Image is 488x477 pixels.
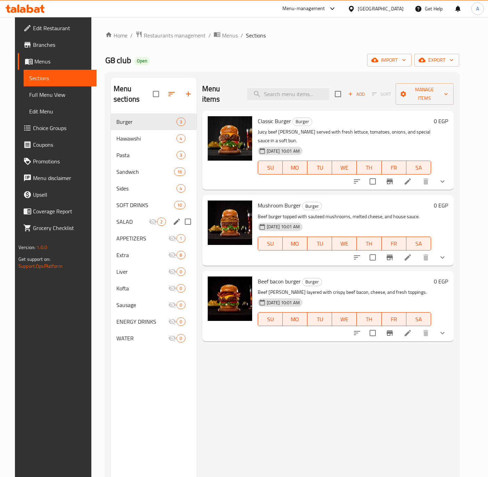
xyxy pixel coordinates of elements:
span: Edit Restaurant [33,24,91,32]
div: items [176,118,185,126]
p: Beef burger topped with sauteed mushrooms, melted cheese, and house sauce. [258,212,431,221]
span: Sandwich [116,168,174,176]
span: Burger [293,118,312,126]
span: 10 [174,202,185,208]
span: WE [335,314,354,324]
div: Burger [302,278,322,286]
div: SALAD2edit [111,213,197,230]
span: 0 [177,269,185,275]
span: SU [261,239,280,249]
a: Edit menu item [404,177,412,186]
div: Sausage0 [111,297,197,313]
span: 3 [177,119,185,125]
a: Choice Groups [18,120,97,136]
span: 4 [177,135,185,142]
input: search [247,88,329,100]
div: Burger [116,118,177,126]
a: Menu disclaimer [18,170,97,186]
a: Home [105,31,127,40]
span: [DATE] 10:01 AM [264,148,303,154]
span: Select all sections [149,87,163,101]
h2: Menu items [202,84,239,104]
span: 8 [177,252,185,258]
span: Sections [246,31,266,40]
button: MO [283,312,307,326]
span: SU [261,163,280,173]
svg: Inactive section [168,251,176,259]
span: 3 [177,152,185,159]
span: Open [134,58,150,64]
div: items [176,151,185,159]
span: FR [384,163,404,173]
a: Coverage Report [18,203,97,220]
div: Sides [116,184,177,193]
div: items [176,184,185,193]
button: TH [357,312,381,326]
button: TH [357,161,381,174]
button: delete [417,249,434,266]
div: items [176,284,185,292]
span: Manage items [401,85,448,103]
a: Menus [18,53,97,70]
div: items [176,267,185,276]
span: Kofta [116,284,168,292]
div: Hawawshi4 [111,130,197,147]
button: import [367,54,412,67]
span: Choice Groups [33,124,91,132]
span: Burger [303,202,322,210]
span: [DATE] 10:01 AM [264,299,303,306]
li: / [208,31,211,40]
button: TU [307,312,332,326]
button: Branch-specific-item [381,325,398,341]
a: Edit Menu [24,103,97,120]
div: SOFT DRINKS10 [111,197,197,213]
span: 1 [177,235,185,242]
span: Liver [116,267,168,276]
p: Juicy beef [PERSON_NAME] served with fresh lettuce, tomatoes, onions, and special sauce in a soft... [258,128,431,145]
span: TU [310,239,329,249]
div: Sandwich16 [111,163,197,180]
span: TU [310,163,329,173]
svg: Show Choices [438,177,447,186]
span: Select to update [365,250,380,265]
span: MO [286,239,305,249]
div: Open [134,57,150,65]
span: Hawawshi [116,134,177,143]
button: SA [406,312,431,326]
button: SU [258,237,283,250]
button: show more [434,325,451,341]
h2: Menu sections [114,84,153,104]
span: Upsell [33,190,91,199]
a: Edit menu item [404,329,412,337]
span: TH [359,239,379,249]
a: Grocery Checklist [18,220,97,236]
span: Full Menu View [29,91,91,99]
button: SA [406,237,431,250]
span: Add item [345,89,367,100]
a: Promotions [18,153,97,170]
span: ENERGY DRINKS [116,317,168,326]
svg: Inactive section [168,317,176,326]
button: WE [332,161,357,174]
button: sort-choices [349,173,365,190]
span: Select section first [367,89,396,100]
button: edit [172,216,182,227]
div: WATER0 [111,330,197,347]
span: 0 [177,335,185,342]
span: G8 club [105,52,131,68]
svg: Show Choices [438,253,447,262]
span: Coupons [33,140,91,149]
span: Version: [18,243,35,252]
button: TU [307,161,332,174]
img: Classic Burger [208,116,252,161]
a: Upsell [18,186,97,203]
span: TH [359,163,379,173]
div: items [174,168,185,176]
div: SOFT DRINKS [116,201,174,209]
svg: Inactive section [168,284,176,292]
div: items [174,201,185,209]
div: items [176,251,185,259]
button: sort-choices [349,325,365,341]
